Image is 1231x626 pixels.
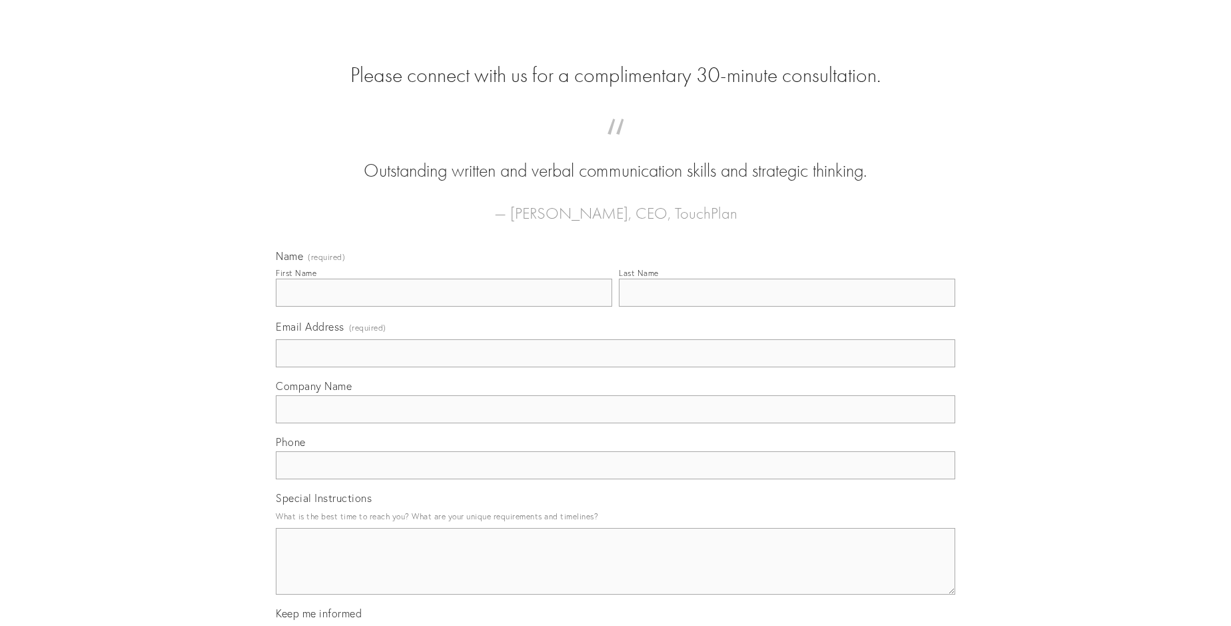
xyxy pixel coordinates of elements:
h2: Please connect with us for a complimentary 30-minute consultation. [276,63,955,88]
figcaption: — [PERSON_NAME], CEO, TouchPlan [297,184,934,227]
div: First Name [276,268,316,278]
span: Keep me informed [276,607,362,620]
blockquote: Outstanding written and verbal communication skills and strategic thinking. [297,132,934,184]
span: Company Name [276,379,352,393]
span: Special Instructions [276,491,372,505]
p: What is the best time to reach you? What are your unique requirements and timelines? [276,507,955,525]
span: Phone [276,435,306,449]
div: Last Name [619,268,659,278]
span: Name [276,249,303,263]
span: (required) [349,319,386,337]
span: “ [297,132,934,158]
span: Email Address [276,320,344,333]
span: (required) [308,253,345,261]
